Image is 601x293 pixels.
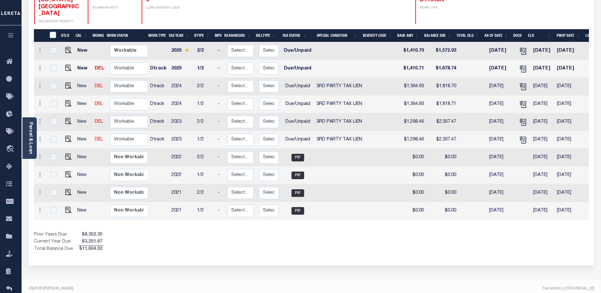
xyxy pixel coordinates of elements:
[487,202,515,220] td: [DATE]
[583,29,598,42] th: LD: activate to sort column ascending
[291,189,304,197] span: PIF
[215,131,225,149] td: -
[34,246,78,253] td: Total Balance Due
[554,202,583,220] td: [DATE]
[169,60,195,78] td: 2025
[400,149,426,166] td: $0.00
[278,29,310,42] th: Tax Status: activate to sort column ascending
[195,42,215,60] td: 2/2
[169,113,195,131] td: 2023
[75,166,92,184] td: New
[24,286,311,291] div: 2025 © [PERSON_NAME].
[531,95,554,113] td: [DATE]
[75,202,92,220] td: New
[531,149,554,166] td: [DATE]
[195,78,215,95] td: 2/2
[146,29,166,42] th: Work Type
[185,48,189,52] img: Star.svg
[281,113,314,131] td: Due/Unpaid
[531,42,554,60] td: [DATE]
[426,202,459,220] td: $0.00
[169,42,195,60] td: 2025
[222,29,253,42] th: ReasonCode: activate to sort column ascending
[487,184,515,202] td: [DATE]
[78,231,104,238] span: $8,352.35
[531,131,554,149] td: [DATE]
[554,131,583,149] td: [DATE]
[75,95,92,113] td: New
[281,42,314,60] td: Due/Unpaid
[291,207,304,215] span: PIF
[400,184,426,202] td: $0.00
[487,113,515,131] td: [DATE]
[169,78,195,95] td: 2024
[526,29,554,42] th: ELD: activate to sort column ascending
[281,78,314,95] td: Due/Unpaid
[531,184,554,202] td: [DATE]
[531,113,554,131] td: [DATE]
[531,166,554,184] td: [DATE]
[554,78,583,95] td: [DATE]
[215,113,225,131] td: -
[554,184,583,202] td: [DATE]
[215,42,225,60] td: -
[195,166,215,184] td: 1/2
[554,60,583,78] td: [DATE]
[426,113,459,131] td: $2,357.47
[28,122,33,154] a: Parcel & Loan
[215,184,225,202] td: -
[195,202,215,220] td: 1/2
[291,154,304,161] span: PIF
[400,95,426,113] td: $1,364.93
[422,29,454,42] th: Balance Due: activate to sort column ascending
[487,78,515,95] td: [DATE]
[482,29,511,42] th: As of Date: activate to sort column ascending
[426,78,459,95] td: $1,818.70
[426,149,459,166] td: $0.00
[95,102,103,106] a: DEL
[215,95,225,113] td: -
[400,78,426,95] td: $1,364.93
[46,29,59,42] th: &nbsp;
[169,131,195,149] td: 2023
[34,238,78,245] td: Current Year Due
[195,113,215,131] td: 2/2
[169,149,195,166] td: 2022
[75,184,92,202] td: New
[426,95,459,113] td: $1,818.71
[73,29,90,42] th: CAL: activate to sort column ascending
[169,166,195,184] td: 2022
[195,184,215,202] td: 2/2
[59,29,73,42] th: DTLS
[95,137,103,142] a: DEL
[169,202,195,220] td: 2021
[487,60,515,78] td: [DATE]
[400,202,426,220] td: $0.00
[95,120,103,124] a: DEL
[400,42,426,60] td: $1,410.70
[195,95,215,113] td: 1/2
[195,131,215,149] td: 1/2
[75,113,92,131] td: New
[148,113,169,131] td: Dtrack
[281,60,314,78] td: Due/Unpaid
[554,42,583,60] td: [DATE]
[75,149,92,166] td: New
[426,60,459,78] td: $1,678.74
[420,6,462,10] p: WORK TYPE
[426,166,459,184] td: $0.00
[400,60,426,78] td: $1,410.71
[554,149,583,166] td: [DATE]
[310,29,360,42] th: Special Condition: activate to sort column ascending
[78,246,104,253] span: $11,604.02
[92,6,134,10] p: IN BANKRUPTCY
[215,149,225,166] td: -
[169,184,195,202] td: 2021
[426,131,459,149] td: $2,357.47
[104,29,147,42] th: Work Status
[195,149,215,166] td: 2/2
[212,29,222,42] th: MPO
[554,29,583,42] th: PWOP Date: activate to sort column ascending
[90,29,104,42] th: WorkQ
[511,29,526,42] th: Docs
